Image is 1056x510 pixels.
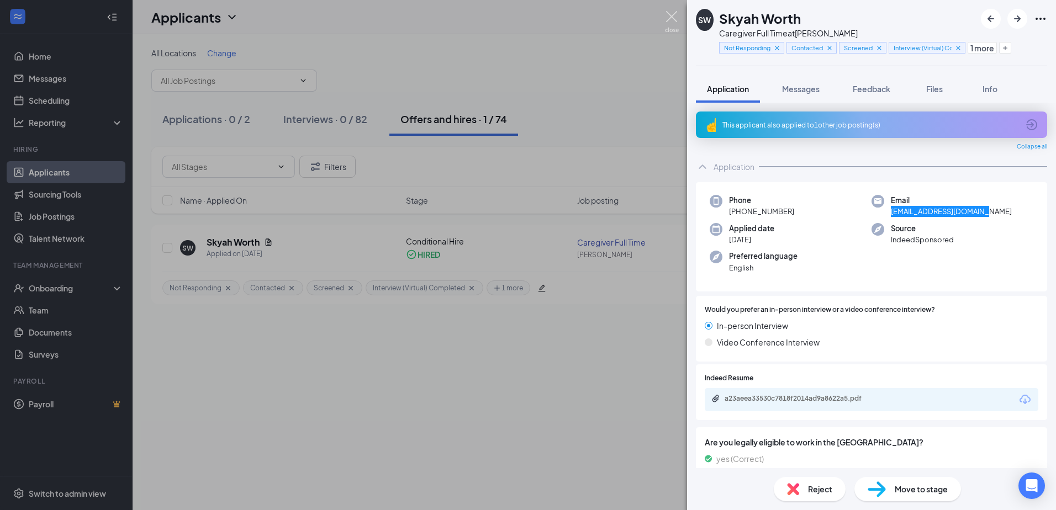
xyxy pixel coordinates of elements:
svg: Paperclip [711,394,720,403]
span: Messages [782,84,820,94]
span: Phone [729,195,794,206]
svg: Plus [1002,45,1009,51]
svg: Download [1018,393,1032,406]
div: This applicant also applied to 1 other job posting(s) [722,120,1018,130]
span: In-person Interview [717,320,788,332]
span: Application [707,84,749,94]
button: ArrowLeftNew [981,9,1001,29]
span: Files [926,84,943,94]
span: Feedback [853,84,890,94]
svg: ArrowCircle [1025,118,1038,131]
svg: Cross [826,44,833,52]
span: Would you prefer an in-person interview or a video conference interview? [705,305,935,315]
button: ArrowRight [1007,9,1027,29]
div: Caregiver Full Time at [PERSON_NAME] [719,28,975,39]
svg: Cross [875,44,883,52]
span: [EMAIL_ADDRESS][DOMAIN_NAME] [891,206,1012,217]
svg: ArrowRight [1011,12,1024,25]
span: Interview (Virtual) Completed [894,43,952,52]
svg: Ellipses [1034,12,1047,25]
span: Source [891,223,954,234]
span: Screened [844,43,873,52]
span: Video Conference Interview [717,336,820,348]
span: Info [983,84,997,94]
button: 1 more [968,42,997,54]
div: a23aeea33530c7818f2014ad9a8622a5.pdf [725,394,879,403]
span: yes (Correct) [716,453,764,465]
span: English [729,262,798,273]
svg: Cross [773,44,781,52]
div: Open Intercom Messenger [1018,472,1045,499]
svg: ArrowLeftNew [984,12,997,25]
span: Reject [808,483,832,495]
span: Are you legally eligible to work in the [GEOGRAPHIC_DATA]? [705,436,1038,448]
span: Preferred language [729,251,798,262]
span: [PHONE_NUMBER] [729,206,794,217]
span: Contacted [791,43,823,52]
svg: Cross [954,44,962,52]
span: Applied date [729,223,774,234]
span: Collapse all [1017,142,1047,151]
svg: ChevronUp [696,160,709,173]
span: Email [891,195,1012,206]
div: SW [698,14,711,25]
span: [DATE] [729,234,774,245]
div: Application [714,161,754,172]
span: IndeedSponsored [891,234,954,245]
span: Indeed Resume [705,373,753,384]
button: Plus [999,42,1011,54]
span: Move to stage [895,483,948,495]
h1: Skyah Worth [719,9,801,28]
a: Paperclipa23aeea33530c7818f2014ad9a8622a5.pdf [711,394,890,405]
span: Not Responding [724,43,770,52]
